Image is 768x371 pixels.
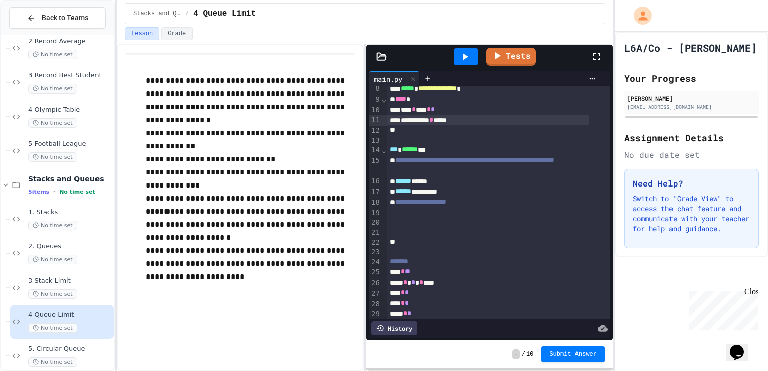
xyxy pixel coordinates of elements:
div: 17 [369,187,381,198]
span: No time set [28,118,77,128]
span: / [522,350,525,358]
div: History [371,321,417,335]
span: 5 items [28,189,49,195]
button: Grade [161,27,193,40]
h1: L6A/Co - [PERSON_NAME] [624,41,757,55]
div: 16 [369,176,381,187]
span: Submit Answer [549,350,597,358]
div: 10 [369,105,381,116]
div: 29 [369,309,381,320]
span: 3 Stack Limit [28,276,112,285]
p: Switch to "Grade View" to access the chat feature and communicate with your teacher for help and ... [633,194,750,234]
div: 20 [369,218,381,228]
span: No time set [28,84,77,94]
span: 4 Olympic Table [28,106,112,114]
div: No due date set [624,149,759,161]
button: Lesson [125,27,159,40]
div: 11 [369,115,381,126]
div: 13 [369,136,381,146]
div: 21 [369,228,381,238]
span: 3 Record Best Student [28,71,112,80]
div: 26 [369,278,381,289]
span: No time set [28,221,77,230]
span: 2. Queues [28,242,112,251]
span: 1. Stacks [28,208,112,217]
div: 27 [369,289,381,299]
span: Stacks and Queues [133,10,181,18]
div: 14 [369,145,381,156]
span: Fold line [381,146,387,154]
span: Stacks and Queues [28,174,112,183]
div: main.py [369,74,407,84]
span: • [53,188,55,196]
iframe: chat widget [685,287,758,330]
button: Submit Answer [541,346,605,362]
span: 10 [526,350,533,358]
span: Fold line [381,95,387,103]
div: 25 [369,267,381,278]
div: main.py [369,71,420,86]
div: [PERSON_NAME] [627,94,756,103]
span: No time set [59,189,95,195]
a: Tests [486,48,536,66]
iframe: chat widget [726,331,758,361]
div: 24 [369,257,381,268]
div: [EMAIL_ADDRESS][DOMAIN_NAME] [627,103,756,111]
span: No time set [28,255,77,264]
span: / [185,10,189,18]
div: 8 [369,84,381,95]
span: No time set [28,357,77,367]
span: Back to Teams [42,13,88,23]
div: 9 [369,95,381,105]
h3: Need Help? [633,177,750,190]
span: 4 Queue Limit [28,311,112,319]
span: 4 Queue Limit [193,8,256,20]
div: 23 [369,247,381,257]
button: Back to Teams [9,7,106,29]
span: No time set [28,323,77,333]
span: 2 Record Average [28,37,112,46]
div: 28 [369,299,381,310]
div: My Account [623,4,654,27]
div: 18 [369,198,381,208]
div: 22 [369,238,381,248]
span: No time set [28,152,77,162]
h2: Your Progress [624,71,759,85]
div: 12 [369,126,381,136]
div: Chat with us now!Close [4,4,69,64]
span: 5. Circular Queue [28,345,112,353]
span: No time set [28,50,77,59]
h2: Assignment Details [624,131,759,145]
span: 5 Football League [28,140,112,148]
div: 15 [369,156,381,177]
div: 19 [369,208,381,218]
span: - [512,349,520,359]
span: No time set [28,289,77,299]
